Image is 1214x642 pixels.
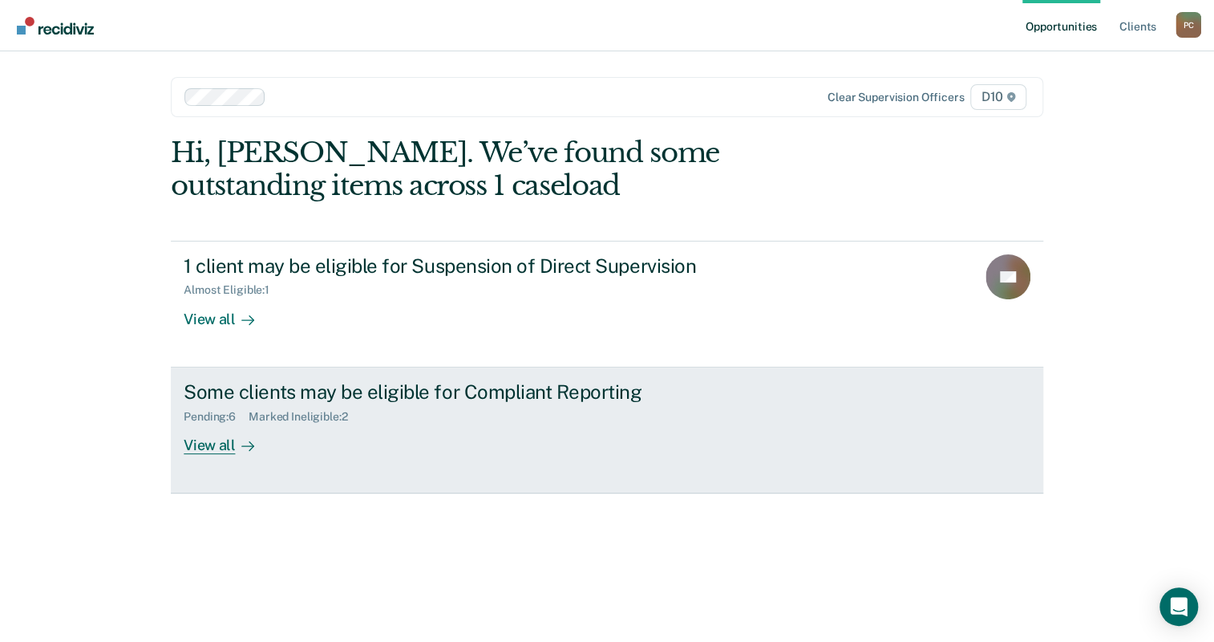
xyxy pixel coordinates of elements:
[828,91,964,104] div: Clear supervision officers
[171,368,1043,494] a: Some clients may be eligible for Compliant ReportingPending:6Marked Ineligible:2View all
[184,297,273,328] div: View all
[171,136,868,202] div: Hi, [PERSON_NAME]. We’ve found some outstanding items across 1 caseload
[184,423,273,454] div: View all
[17,17,94,35] img: Recidiviz
[1159,587,1198,626] div: Open Intercom Messenger
[171,241,1043,368] a: 1 client may be eligible for Suspension of Direct SupervisionAlmost Eligible:1View all
[1176,12,1201,38] button: Profile dropdown button
[184,254,747,278] div: 1 client may be eligible for Suspension of Direct Supervision
[249,410,360,424] div: Marked Ineligible : 2
[184,283,282,297] div: Almost Eligible : 1
[184,410,249,424] div: Pending : 6
[970,84,1026,110] span: D10
[1176,12,1201,38] div: P C
[184,380,747,404] div: Some clients may be eligible for Compliant Reporting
